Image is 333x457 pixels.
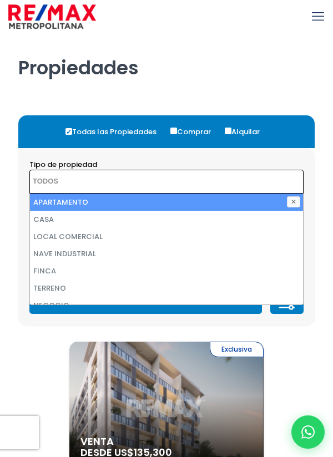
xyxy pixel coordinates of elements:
a: mobile menu [309,7,327,26]
li: APARTAMENTO [30,194,303,211]
textarea: Search [30,170,124,194]
span: Exclusiva [210,342,264,357]
li: CASA [30,211,303,228]
li: FINCA [30,262,303,280]
li: LOCAL COMERCIAL [30,228,303,245]
img: remax-metropolitana-logo [8,3,96,31]
span: Venta [80,436,253,447]
input: Alquilar [225,128,231,134]
li: TERRENO [30,280,303,297]
input: Comprar [170,128,177,134]
li: NEGOCIO [30,297,303,314]
li: NAVE INDUSTRIAL [30,245,303,262]
button: ✕ [287,196,300,207]
span: Correo [148,1,175,10]
a: RE/MAX Metropolitana [8,3,96,31]
input: Todas las Propiedades [65,128,72,135]
label: Todas las Propiedades [63,121,168,143]
label: Alquilar [222,121,271,143]
h1: Propiedades [18,34,315,79]
label: Comprar [168,121,222,143]
span: Tipo de propiedad [29,159,97,170]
